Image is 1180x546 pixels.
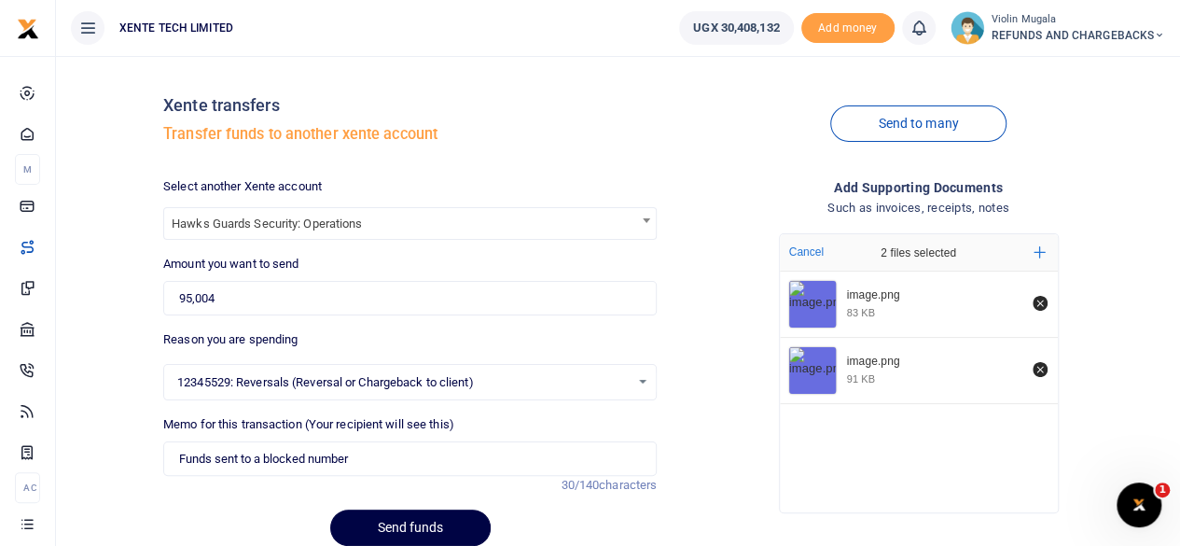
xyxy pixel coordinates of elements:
li: Ac [15,472,40,503]
span: Hawks Guards Security: Operations [164,208,656,237]
span: 1 [1155,483,1170,497]
span: characters [599,478,657,492]
input: Enter extra information [163,441,657,477]
button: Remove file [1030,359,1050,380]
img: logo-small [17,18,39,40]
img: profile-user [951,11,984,45]
button: Remove file [1030,293,1050,314]
a: Add money [801,20,895,34]
div: image.png [847,288,1022,303]
span: XENTE TECH LIMITED [112,20,241,36]
li: Toup your wallet [801,13,895,44]
a: Send to many [830,105,1006,142]
li: M [15,154,40,185]
div: File Uploader [779,233,1059,513]
small: Violin Mugala [992,12,1165,28]
span: Hawks Guards Security: Operations [163,207,657,240]
img: image.png [789,347,836,394]
a: UGX 30,408,132 [679,11,793,45]
a: logo-small logo-large logo-large [17,21,39,35]
iframe: Intercom live chat [1117,483,1161,527]
a: profile-user Violin Mugala REFUNDS AND CHARGEBACKS [951,11,1165,45]
span: REFUNDS AND CHARGEBACKS [992,27,1165,44]
button: Cancel [784,240,829,264]
span: 12345529: Reversals (Reversal or Chargeback to client) [177,373,630,392]
div: 91 KB [847,372,875,385]
label: Reason you are spending [163,330,298,349]
label: Amount you want to send [163,255,298,273]
h4: Such as invoices, receipts, notes [672,198,1165,218]
label: Select another Xente account [163,177,322,196]
div: image.png [847,355,1022,370]
li: Wallet ballance [672,11,800,45]
button: Send funds [330,510,491,546]
h4: Add supporting Documents [672,177,1165,198]
input: UGX [163,281,657,316]
label: Memo for this transaction (Your recipient will see this) [163,415,454,434]
div: 83 KB [847,306,875,319]
h4: Xente transfers [163,95,657,116]
button: Add more files [1026,239,1053,266]
img: image.png [789,281,836,328]
h5: Transfer funds to another xente account [163,125,657,144]
span: UGX 30,408,132 [693,19,779,37]
span: 30/140 [561,478,599,492]
span: Add money [801,13,895,44]
div: 2 files selected [840,234,998,272]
